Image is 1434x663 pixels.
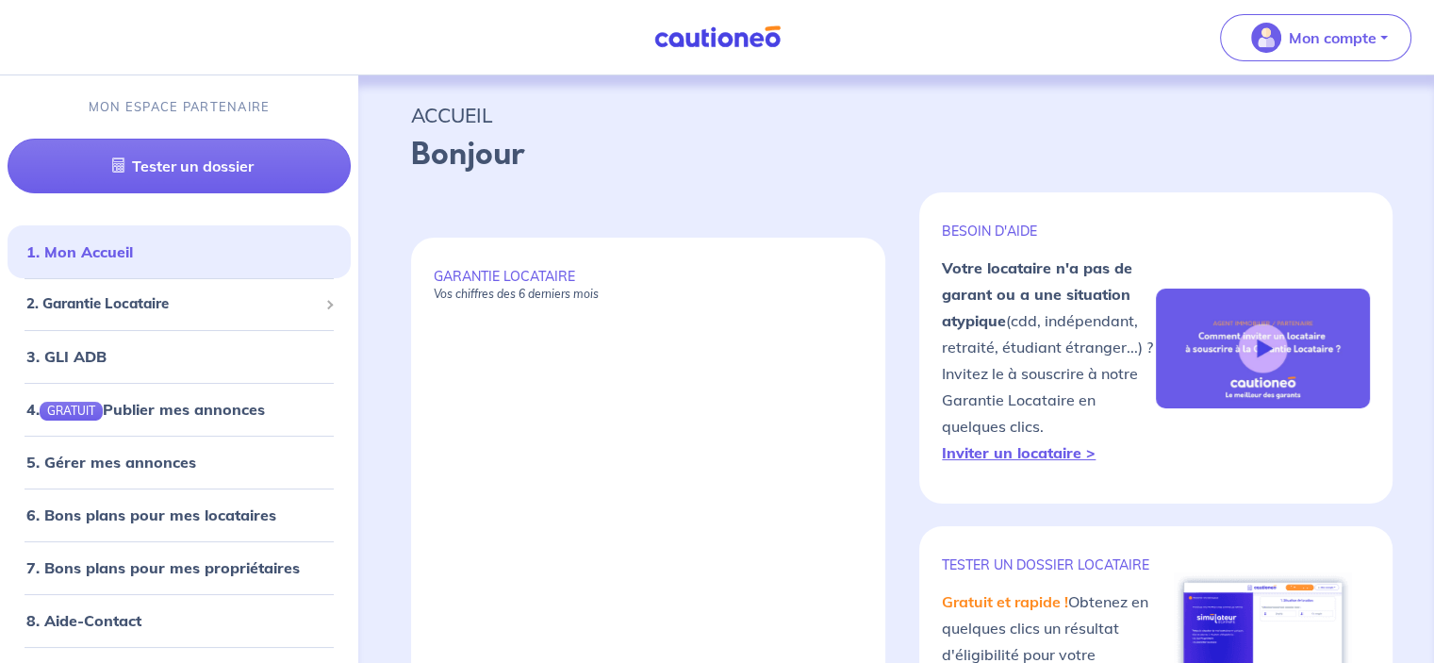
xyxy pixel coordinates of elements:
[26,347,107,366] a: 3. GLI ADB
[942,258,1132,330] strong: Votre locataire n'a pas de garant ou a une situation atypique
[434,287,599,301] em: Vos chiffres des 6 derniers mois
[411,98,1381,132] p: ACCUEIL
[942,223,1156,240] p: BESOIN D'AIDE
[434,268,863,302] p: GARANTIE LOCATAIRE
[942,255,1156,466] p: (cdd, indépendant, retraité, étudiant étranger...) ? Invitez le à souscrire à notre Garantie Loca...
[8,443,351,481] div: 5. Gérer mes annonces
[1289,26,1376,49] p: Mon compte
[1251,23,1281,53] img: illu_account_valid_menu.svg
[8,602,351,639] div: 8. Aide-Contact
[8,338,351,375] div: 3. GLI ADB
[26,400,265,419] a: 4.GRATUITPublier mes annonces
[942,443,1096,462] a: Inviter un locataire >
[26,453,196,472] a: 5. Gérer mes annonces
[26,558,300,577] a: 7. Bons plans pour mes propriétaires
[8,139,351,193] a: Tester un dossier
[89,98,271,116] p: MON ESPACE PARTENAIRE
[942,592,1068,611] em: Gratuit et rapide !
[1156,289,1370,409] img: video-gli-new-none.jpg
[26,506,276,524] a: 6. Bons plans pour mes locataires
[8,390,351,428] div: 4.GRATUITPublier mes annonces
[26,293,318,315] span: 2. Garantie Locataire
[647,25,788,49] img: Cautioneo
[411,132,1381,177] p: Bonjour
[1220,14,1411,61] button: illu_account_valid_menu.svgMon compte
[8,233,351,271] div: 1. Mon Accueil
[26,242,133,261] a: 1. Mon Accueil
[8,286,351,323] div: 2. Garantie Locataire
[26,611,141,630] a: 8. Aide-Contact
[942,556,1156,573] p: TESTER un dossier locataire
[8,549,351,587] div: 7. Bons plans pour mes propriétaires
[8,496,351,534] div: 6. Bons plans pour mes locataires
